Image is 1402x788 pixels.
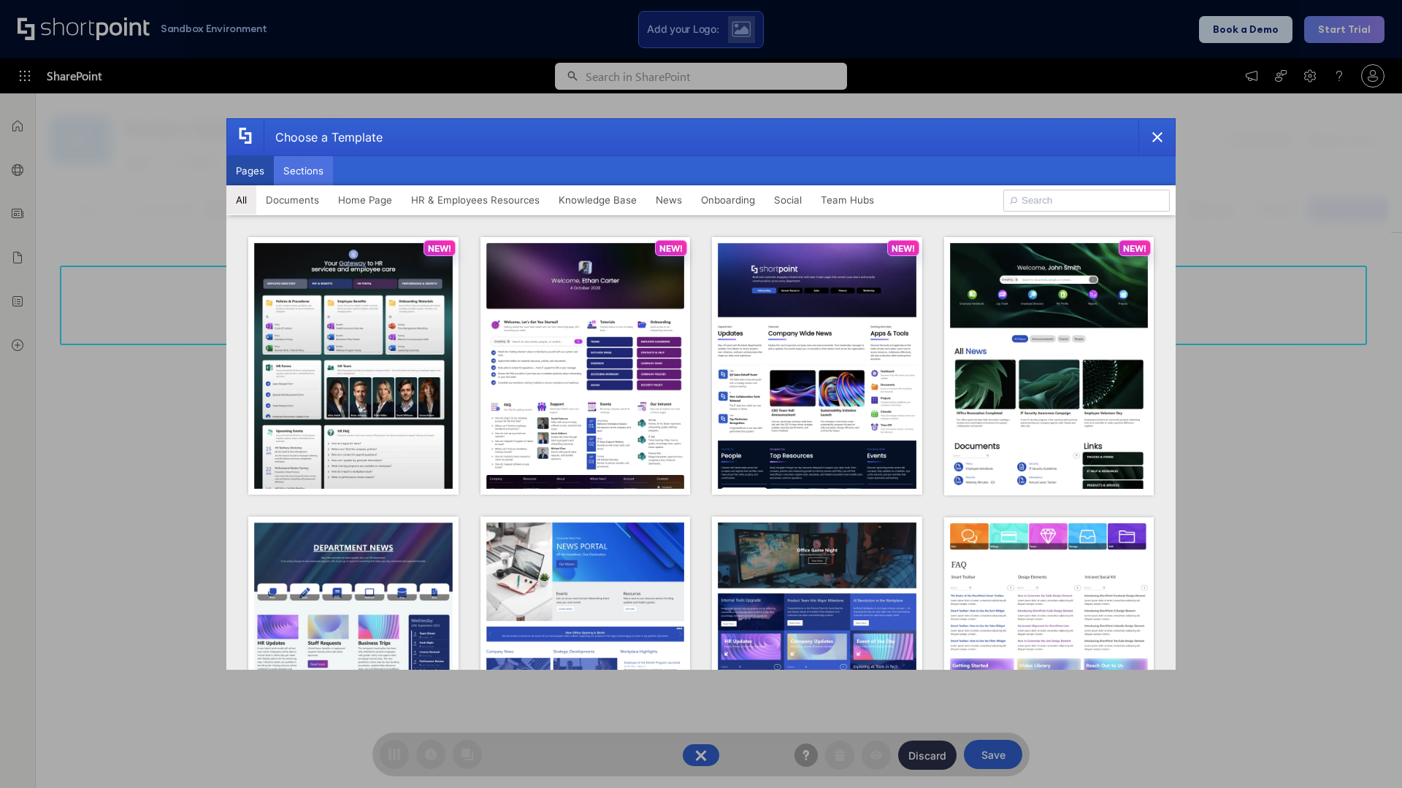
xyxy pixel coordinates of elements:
button: Team Hubs [811,185,884,215]
button: News [646,185,692,215]
div: template selector [226,118,1176,670]
button: Knowledge Base [549,185,646,215]
button: Social [765,185,811,215]
button: Sections [274,156,333,185]
p: NEW! [659,243,683,254]
p: NEW! [428,243,451,254]
button: Pages [226,156,274,185]
button: Home Page [329,185,402,215]
p: NEW! [1123,243,1146,254]
p: NEW! [892,243,915,254]
div: Choose a Template [264,119,383,155]
button: HR & Employees Resources [402,185,549,215]
button: All [226,185,256,215]
input: Search [1003,190,1170,212]
iframe: Chat Widget [1329,718,1402,788]
button: Documents [256,185,329,215]
button: Onboarding [692,185,765,215]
